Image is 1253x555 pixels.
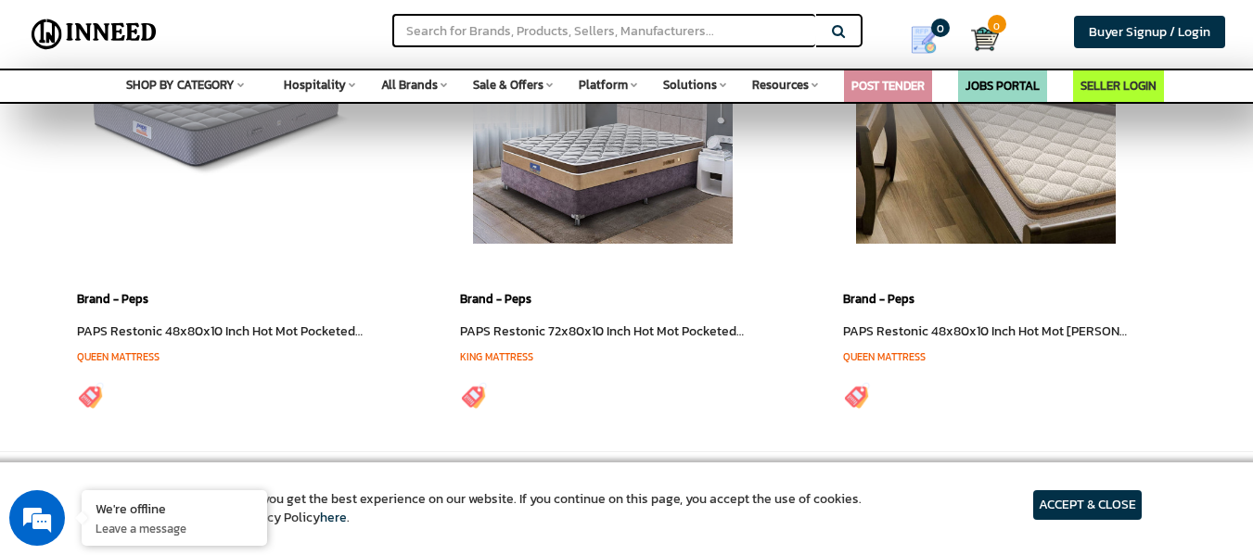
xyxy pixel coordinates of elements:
[284,76,346,94] span: Hospitality
[988,15,1006,33] span: 0
[910,26,938,54] img: Show My Quotes
[146,343,236,356] em: Driven by SalesIQ
[460,382,488,410] img: inneed-price-tag.png
[381,76,438,94] span: All Brands
[1080,77,1157,95] a: SELLER LOGIN
[579,76,628,94] span: Platform
[843,382,871,410] img: inneed-price-tag.png
[971,25,999,53] img: Cart
[971,19,983,59] a: Cart 0
[1089,22,1210,42] span: Buyer Signup / Login
[663,76,717,94] span: Solutions
[96,499,253,517] div: We're offline
[320,508,347,527] a: here
[77,322,451,341] a: PAPS Restonic 48x80x10 Inch Hot Mot Pocketed Spring Mattress
[843,290,914,308] a: Brand - Peps
[128,344,141,355] img: salesiqlogo_leal7QplfZFryJ6FIlVepeu7OftD7mt8q6exU6-34PB8prfIgodN67KcxXM9Y7JQ_.png
[39,162,324,349] span: We are offline. Please leave us a message.
[843,349,926,364] a: Queen Mattress
[96,104,312,128] div: Leave a message
[126,76,235,94] span: SHOP BY CATEGORY
[1033,490,1142,520] article: ACCEPT & CLOSE
[473,76,543,94] span: Sale & Offers
[460,290,531,308] a: Brand - Peps
[851,77,925,95] a: POST TENDER
[889,19,971,61] a: my Quotes 0
[931,19,950,37] span: 0
[965,77,1040,95] a: JOBS PORTAL
[272,428,337,453] em: Submit
[1074,16,1225,48] a: Buyer Signup / Login
[460,349,533,364] a: King Mattress
[32,111,78,121] img: logo_Zg8I0qSkbAqR2WFHt3p6CTuqpyXMFPubPcD2OT02zFN43Cy9FUNNG3NEPhM_Q1qe_.png
[111,490,862,527] article: We use cookies to ensure you get the best experience on our website. If you continue on this page...
[25,11,163,57] img: Inneed.Market
[77,382,105,410] img: inneed-price-tag.png
[96,520,253,536] p: Leave a message
[77,290,148,308] a: Brand - Peps
[304,9,349,54] div: Minimize live chat window
[77,349,160,364] a: Queen Mattress
[392,14,815,47] input: Search for Brands, Products, Sellers, Manufacturers...
[752,76,809,94] span: Resources
[9,363,353,428] textarea: Type your message and click 'Submit'
[460,322,832,341] a: PAPS Restonic 72x80x10 Inch Hot Mot Pocketed Spring Mattress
